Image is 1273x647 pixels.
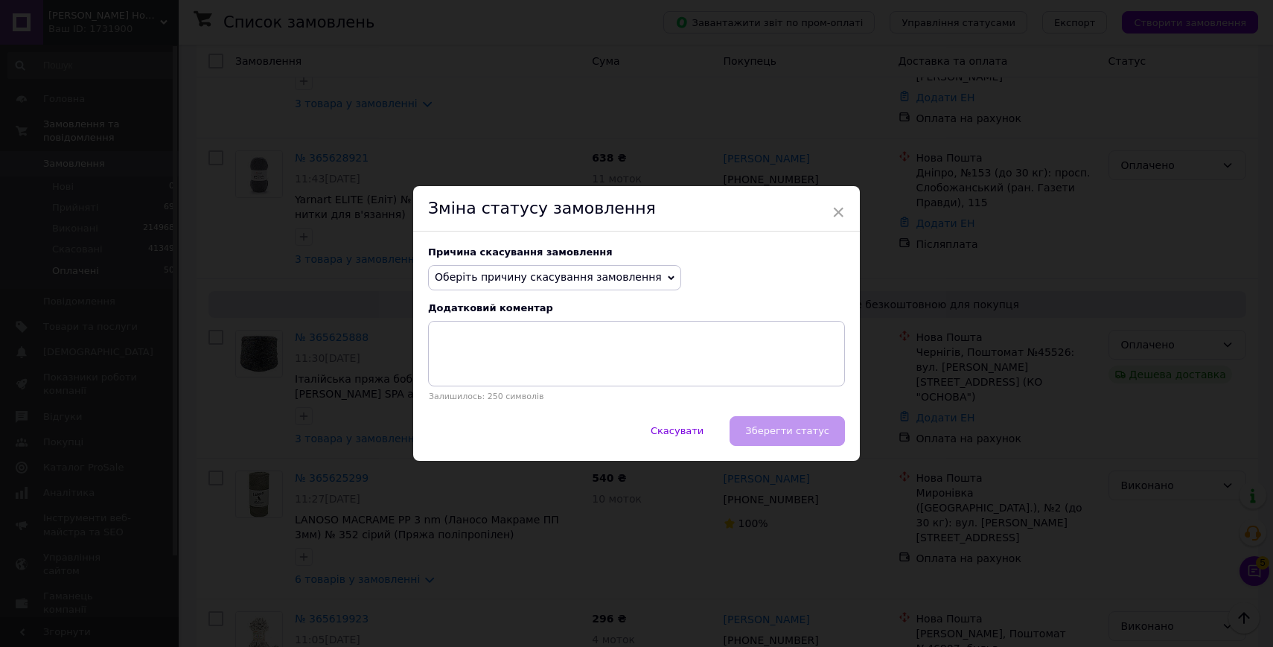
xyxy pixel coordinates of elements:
div: Додатковий коментар [428,302,845,313]
button: Скасувати [635,416,719,446]
div: Причина скасування замовлення [428,246,845,258]
span: Скасувати [651,425,703,436]
div: Зміна статусу замовлення [413,186,860,232]
p: Залишилось: 250 символів [428,392,845,401]
span: × [832,200,845,225]
span: Оберіть причину скасування замовлення [435,271,662,283]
